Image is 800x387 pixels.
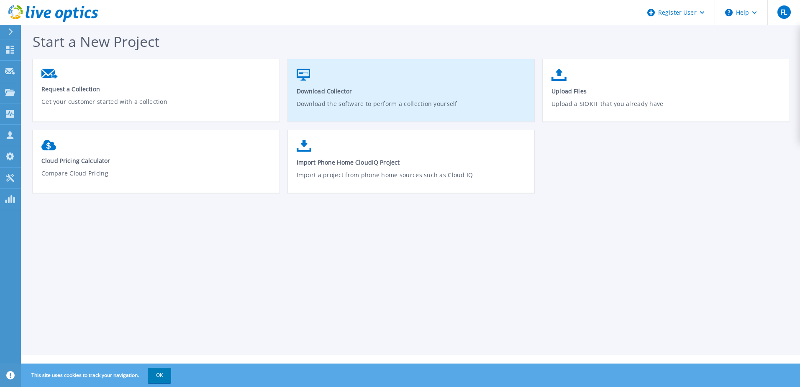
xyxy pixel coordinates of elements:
span: Start a New Project [33,32,159,51]
p: Import a project from phone home sources such as Cloud IQ [297,170,526,190]
a: Request a CollectionGet your customer started with a collection [33,64,279,122]
p: Compare Cloud Pricing [41,169,271,188]
p: Download the software to perform a collection yourself [297,99,526,119]
p: Upload a SIOKIT that you already have [551,99,781,119]
span: Download Collector [297,87,526,95]
button: OK [148,368,171,383]
span: Cloud Pricing Calculator [41,157,271,165]
span: FL [780,9,787,15]
span: Request a Collection [41,85,271,93]
span: Import Phone Home CloudIQ Project [297,158,526,166]
p: Get your customer started with a collection [41,97,271,116]
span: This site uses cookies to track your navigation. [23,368,171,383]
a: Download CollectorDownload the software to perform a collection yourself [288,64,535,124]
a: Upload FilesUpload a SIOKIT that you already have [543,64,790,124]
a: Cloud Pricing CalculatorCompare Cloud Pricing [33,136,279,194]
span: Upload Files [551,87,781,95]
